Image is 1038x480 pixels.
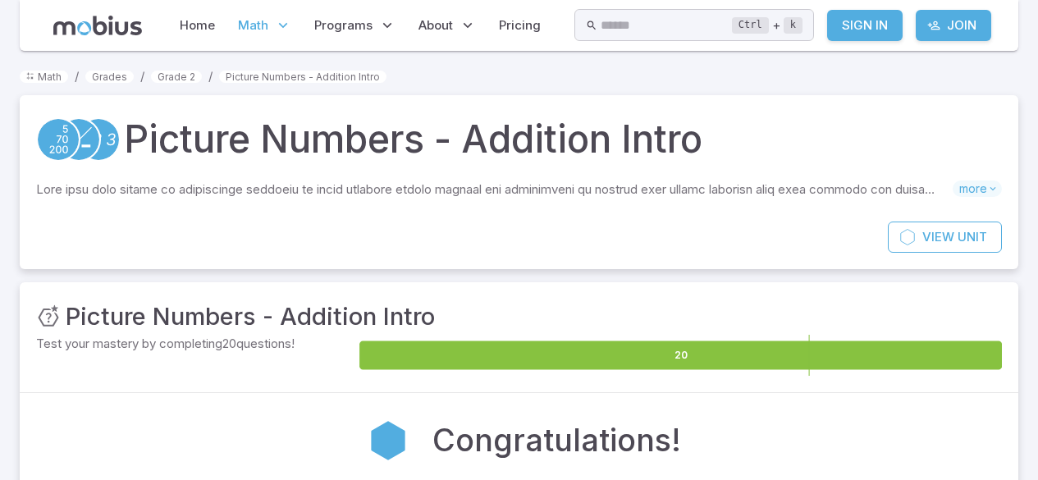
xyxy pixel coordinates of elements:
[916,10,991,41] a: Join
[75,67,79,85] li: /
[732,17,769,34] kbd: Ctrl
[418,16,453,34] span: About
[66,299,435,335] h3: Picture Numbers - Addition Intro
[175,7,220,44] a: Home
[57,117,101,162] a: Addition and Subtraction
[922,228,954,246] span: View
[20,71,68,83] a: Math
[827,10,903,41] a: Sign In
[36,181,953,199] p: Lore ipsu dolo sitame co adipiscinge seddoeiu te incid utlabore etdolo magnaal eni adminimveni qu...
[20,67,1018,85] nav: breadcrumb
[314,16,373,34] span: Programs
[36,335,356,353] p: Test your mastery by completing 20 questions!
[208,67,213,85] li: /
[76,117,121,162] a: Numeracy
[732,16,803,35] div: +
[219,71,386,83] a: Picture Numbers - Addition Intro
[494,7,546,44] a: Pricing
[85,71,134,83] a: Grades
[151,71,202,83] a: Grade 2
[36,117,80,162] a: Place Value
[238,16,268,34] span: Math
[432,418,681,464] h2: Congratulations!
[958,228,987,246] span: Unit
[888,222,1002,253] a: ViewUnit
[124,112,702,167] h1: Picture Numbers - Addition Intro
[140,67,144,85] li: /
[784,17,803,34] kbd: k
